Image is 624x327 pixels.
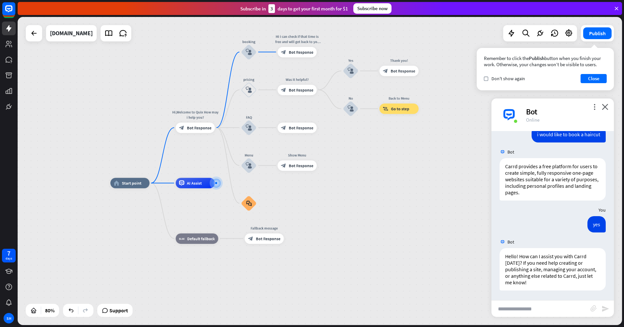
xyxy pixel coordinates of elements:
[581,74,607,83] button: Close
[383,68,388,74] i: block_bot_response
[281,125,286,130] i: block_bot_response
[353,3,392,14] div: Subscribe now
[347,68,354,74] i: block_user_input
[7,250,10,256] div: 7
[507,239,514,245] span: Bot
[347,106,354,112] i: block_user_input
[122,181,141,186] span: Start point
[50,25,93,41] div: carrd.co
[526,107,606,117] div: Bot
[233,39,264,44] div: booking
[583,27,612,39] button: Publish
[179,125,184,130] i: block_bot_response
[109,305,128,316] span: Support
[187,181,202,186] span: AI Assist
[2,249,16,262] a: 7 days
[587,216,606,232] div: yes
[246,87,252,93] i: block_user_input
[114,181,119,186] i: home_2
[532,126,606,142] div: i would like to book a haircut
[591,104,598,110] i: more_vert
[391,106,409,111] span: Go to step
[281,163,286,168] i: block_bot_response
[391,68,415,74] span: Bot Response
[601,305,609,313] i: send
[274,153,321,158] div: Show Menu
[43,305,56,316] div: 80%
[233,153,264,158] div: Menu
[246,162,252,169] i: block_user_input
[268,4,275,13] div: 3
[241,226,288,231] div: Fallback message
[289,163,313,168] span: Bot Response
[233,115,264,120] div: FAQ
[5,3,25,22] button: Open LiveChat chat widget
[335,96,366,101] div: No
[526,117,606,123] div: Online
[289,50,313,55] span: Bot Response
[281,50,286,55] i: block_bot_response
[274,77,321,82] div: Was it helpful?
[602,104,608,110] i: close
[335,58,366,63] div: Yes
[4,313,14,323] div: SH
[246,125,252,131] i: block_user_input
[599,207,606,213] span: You
[289,87,313,93] span: Bot Response
[246,49,252,55] i: block_user_input
[274,34,321,44] div: Hi i can check if that time is free and will get back to you thrfough a text message or phone call.
[240,4,348,13] div: Subscribe in days to get your first month for $1
[505,253,600,286] p: Hello! How can I assist you with Carrd [DATE]? If you need help creating or publishing a site, ma...
[187,125,211,130] span: Bot Response
[233,77,264,82] div: pricing
[281,87,286,93] i: block_bot_response
[507,149,514,155] span: Bot
[484,55,607,67] div: Remember to click the button when you finish your work. Otherwise, your changes won’t be visible ...
[172,110,219,120] div: Hi,Welcome to Quix How may i help you?
[590,305,597,312] i: block_attachment
[246,201,252,206] i: block_faq
[376,58,423,63] div: Thank you!
[187,236,215,241] span: Default fallback
[248,236,253,241] i: block_bot_response
[491,76,525,82] span: Don't show again
[179,236,184,241] i: block_fallback
[256,236,280,241] span: Bot Response
[529,55,544,61] span: Publish
[376,96,423,101] div: Back to Menu
[500,158,606,201] div: Carrd provides a free platform for users to create simple, fully responsive one-page websites sui...
[289,125,313,130] span: Bot Response
[6,256,12,261] div: days
[383,106,388,111] i: block_goto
